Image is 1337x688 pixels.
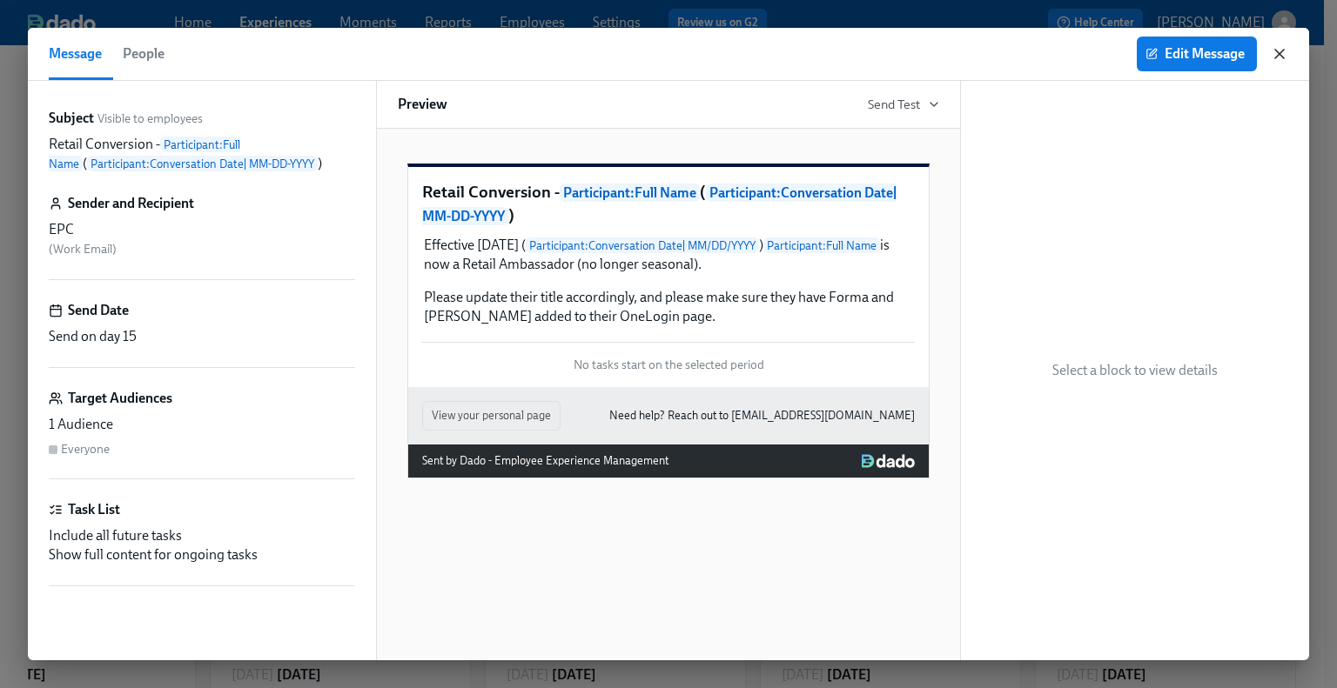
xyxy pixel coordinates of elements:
span: No tasks start on the selected period [574,357,764,373]
h6: Preview [398,95,447,114]
span: View your personal page [432,407,551,424]
div: Send on day 15 [49,327,355,346]
h6: Sender and Recipient [68,194,194,213]
img: Dado [862,454,915,468]
button: Edit Message [1137,37,1257,71]
span: People [123,42,165,66]
div: 1 Audience [49,415,355,434]
span: Message [49,42,102,66]
div: Sent by Dado - Employee Experience Management [422,451,668,471]
label: Subject [49,109,94,128]
div: Select a block to view details [961,81,1309,660]
p: Retail Conversion - ( ) [422,181,915,227]
h6: Target Audiences [68,389,172,408]
h6: Send Date [68,301,129,320]
span: ( Work Email ) [49,242,117,257]
span: Visible to employees [97,110,203,127]
div: Effective [DATE] (Participant:Conversation Date| MM/DD/YYYY)Participant:Full Nameis now a Retail ... [422,234,915,328]
span: Participant : Conversation Date | MM-DD-YYYY [422,184,897,225]
div: EPC [49,220,355,239]
p: Retail Conversion - ( ) [49,135,355,173]
div: Everyone [61,441,110,458]
h6: Task List [68,500,120,519]
span: Participant : Conversation Date | MM-DD-YYYY [87,156,318,171]
button: Send Test [868,96,939,113]
a: Need help? Reach out to [EMAIL_ADDRESS][DOMAIN_NAME] [609,406,915,425]
span: Edit Message [1149,45,1245,63]
button: View your personal page [422,401,561,431]
div: Include all future tasks [49,526,355,545]
span: Participant : Full Name [560,184,700,202]
div: Show full content for ongoing tasks [49,545,355,564]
